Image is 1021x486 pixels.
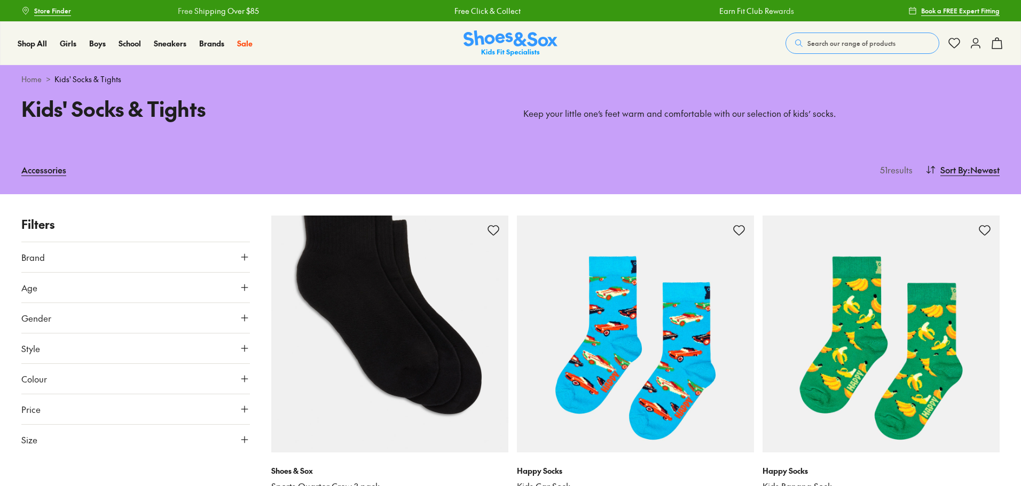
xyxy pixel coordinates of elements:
[271,465,508,476] p: Shoes & Sox
[786,33,939,54] button: Search our range of products
[21,394,250,424] button: Price
[719,5,794,17] a: Earn Fit Club Rewards
[464,30,557,57] img: SNS_Logo_Responsive.svg
[21,242,250,272] button: Brand
[21,403,41,416] span: Price
[237,38,253,49] a: Sale
[807,38,896,48] span: Search our range of products
[21,372,47,385] span: Colour
[21,273,250,302] button: Age
[21,281,37,294] span: Age
[21,74,42,85] a: Home
[154,38,186,49] a: Sneakers
[940,163,968,176] span: Sort By
[968,163,1000,176] span: : Newest
[876,163,913,176] p: 51 results
[21,1,71,20] a: Store Finder
[177,5,258,17] a: Free Shipping Over $85
[21,251,45,264] span: Brand
[18,38,47,49] a: Shop All
[454,5,520,17] a: Free Click & Collect
[21,158,66,181] a: Accessories
[908,1,1000,20] a: Book a FREE Expert Fitting
[921,6,1000,15] span: Book a FREE Expert Fitting
[21,216,250,233] p: Filters
[763,465,1000,476] p: Happy Socks
[21,93,498,124] h1: Kids' Socks & Tights
[60,38,76,49] a: Girls
[21,74,1000,85] div: >
[89,38,106,49] a: Boys
[523,108,1000,119] p: Keep your little one’s feet warm and comfortable with our selection of kids’ socks.
[21,333,250,363] button: Style
[54,74,121,85] span: Kids' Socks & Tights
[119,38,141,49] a: School
[34,6,71,15] span: Store Finder
[21,342,40,355] span: Style
[21,312,51,324] span: Gender
[21,433,37,446] span: Size
[464,30,557,57] a: Shoes & Sox
[21,303,250,333] button: Gender
[925,158,1000,181] button: Sort By:Newest
[517,465,754,476] p: Happy Socks
[199,38,224,49] a: Brands
[21,425,250,455] button: Size
[21,364,250,394] button: Colour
